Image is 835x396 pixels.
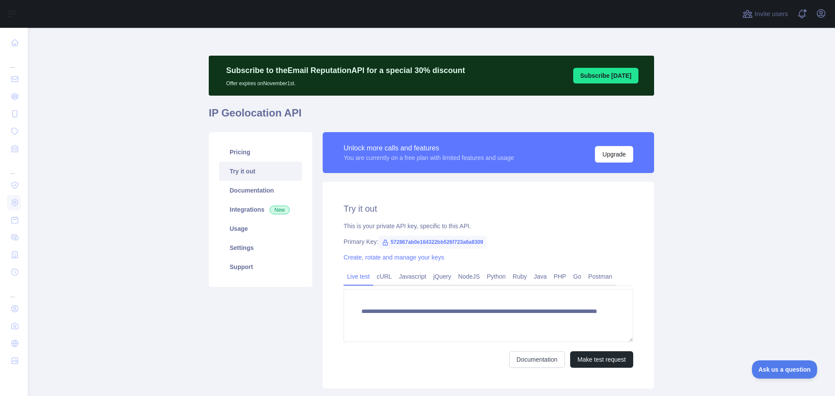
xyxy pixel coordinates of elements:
[570,351,633,368] button: Make test request
[219,238,302,257] a: Settings
[344,143,514,153] div: Unlock more calls and features
[373,270,395,283] a: cURL
[219,162,302,181] a: Try it out
[219,200,302,219] a: Integrations New
[509,270,531,283] a: Ruby
[7,158,21,176] div: ...
[585,270,616,283] a: Postman
[226,64,465,77] p: Subscribe to the Email Reputation API for a special 30 % discount
[573,68,638,83] button: Subscribe [DATE]
[595,146,633,163] button: Upgrade
[7,282,21,299] div: ...
[395,270,430,283] a: Javascript
[226,77,465,87] p: Offer expires on November 1st.
[531,270,551,283] a: Java
[219,143,302,162] a: Pricing
[344,153,514,162] div: You are currently on a free plan with limited features and usage
[344,254,444,261] a: Create, rotate and manage your keys
[570,270,585,283] a: Go
[755,9,788,19] span: Invite users
[7,52,21,70] div: ...
[378,236,487,249] span: 572867ab0e164322bb526f723a6a8309
[344,203,633,215] h2: Try it out
[219,181,302,200] a: Documentation
[509,351,565,368] a: Documentation
[270,206,290,214] span: New
[344,222,633,230] div: This is your private API key, specific to this API.
[550,270,570,283] a: PHP
[741,7,790,21] button: Invite users
[344,270,373,283] a: Live test
[483,270,509,283] a: Python
[344,237,633,246] div: Primary Key:
[454,270,483,283] a: NodeJS
[219,257,302,276] a: Support
[752,360,818,379] iframe: Toggle Customer Support
[219,219,302,238] a: Usage
[430,270,454,283] a: jQuery
[209,106,654,127] h1: IP Geolocation API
